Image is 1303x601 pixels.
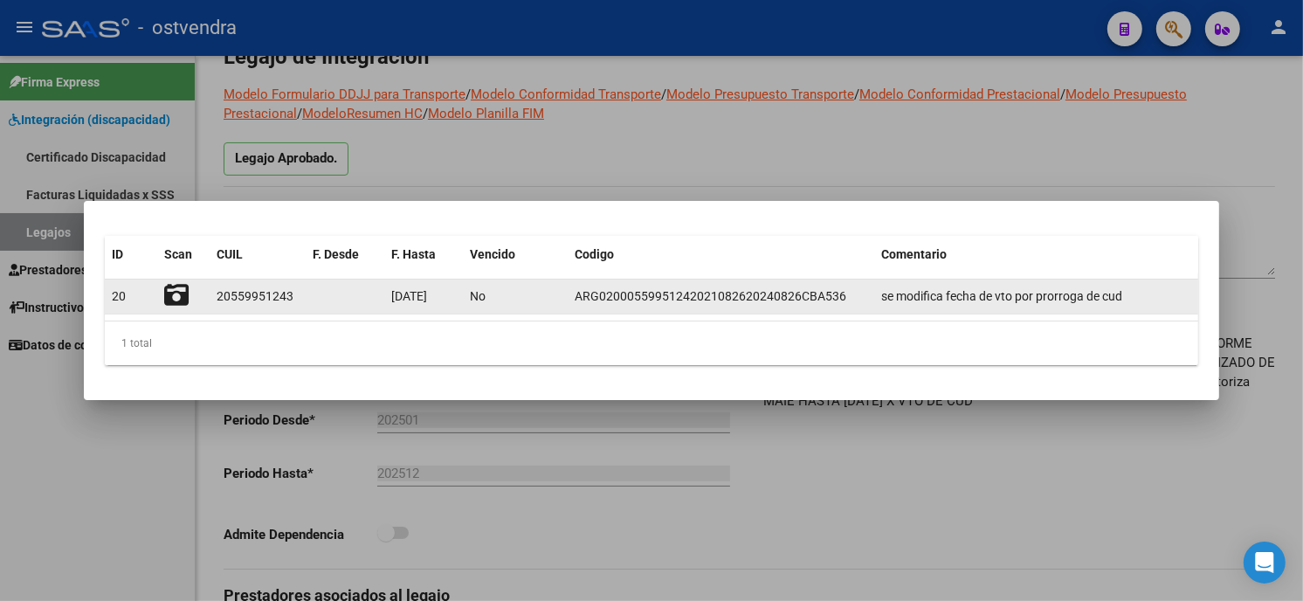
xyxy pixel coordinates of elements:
span: Vencido [470,247,515,261]
datatable-header-cell: F. Hasta [384,236,463,273]
datatable-header-cell: Scan [157,236,210,273]
span: No [470,289,486,303]
span: se modifica fecha de vto por prorroga de cud [881,289,1122,303]
datatable-header-cell: CUIL [210,236,306,273]
span: Codigo [575,247,614,261]
datatable-header-cell: ID [105,236,157,273]
datatable-header-cell: Vencido [463,236,568,273]
span: ARG02000559951242021082620240826CBA536 [575,289,846,303]
div: 20559951243 [217,287,293,307]
datatable-header-cell: F. Desde [306,236,384,273]
div: Open Intercom Messenger [1244,542,1286,584]
span: ID [112,247,123,261]
div: 1 total [105,321,1198,365]
span: F. Hasta [391,247,436,261]
datatable-header-cell: Comentario [874,236,1198,273]
span: 20 [112,289,126,303]
span: F. Desde [313,247,359,261]
span: Comentario [881,247,947,261]
span: [DATE] [391,289,427,303]
span: Scan [164,247,192,261]
datatable-header-cell: Codigo [568,236,874,273]
span: CUIL [217,247,243,261]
